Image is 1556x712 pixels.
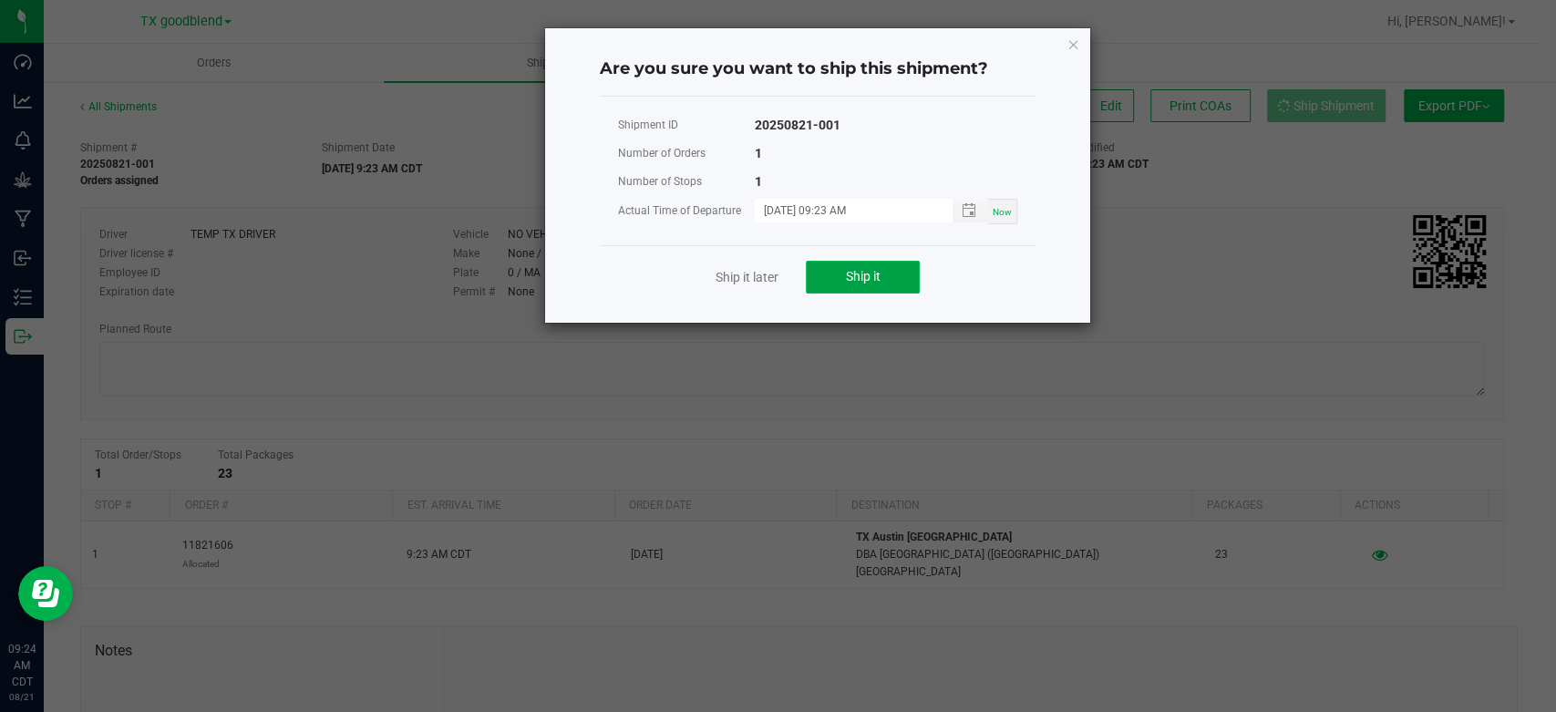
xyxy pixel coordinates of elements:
[953,199,988,222] span: Toggle popup
[618,200,755,222] div: Actual Time of Departure
[755,199,933,222] input: MM/dd/yyyy HH:MM a
[618,114,755,137] div: Shipment ID
[618,142,755,165] div: Number of Orders
[18,566,73,621] iframe: Resource center
[806,261,920,294] button: Ship it
[1067,33,1079,55] button: Close
[618,170,755,193] div: Number of Stops
[716,268,778,286] a: Ship it later
[600,57,1036,81] h4: Are you sure you want to ship this shipment?
[755,142,762,165] div: 1
[993,207,1012,217] span: Now
[755,114,840,137] div: 20250821-001
[755,170,762,193] div: 1
[846,269,881,284] span: Ship it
